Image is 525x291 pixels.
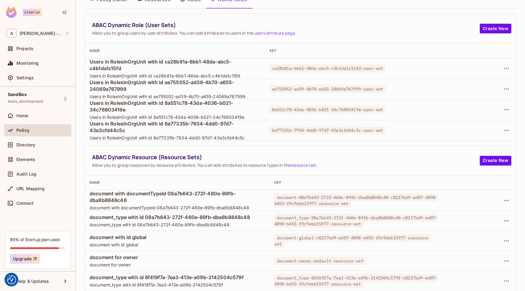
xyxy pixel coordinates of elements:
button: Create New [480,24,511,33]
span: document-08a7b643-272f-460e-89fb-dba8b8848c48-c8217bd9-ed07-4898-b455-f9c9eb615977-resource-set [274,193,438,207]
a: resource tab [290,162,316,168]
span: Home [16,113,28,118]
span: ca28b81a-6bb1-48da-abc5-c4b1da1c15fd-user-set [269,64,386,72]
div: 89% of Startup plan used [10,237,60,242]
span: Allow you to group users by user attributes. You can add attributes to users in the . [92,30,480,36]
span: Connect [16,201,33,206]
span: document for owner [90,254,265,261]
span: 8a551c78-43da-4036-b021-34c76803419e-user-set [269,106,386,114]
span: Users in RolesInOrgUnit with id 8a551c78-43da-4036-b021-34c76803419e [90,114,260,120]
a: users attribute page [254,30,295,36]
span: Directory [16,142,35,147]
span: document with documentTypeId 08a7b643-272f-460e-89fb-dba8b8848c48 [90,190,265,204]
img: Revisit consent button [7,275,16,284]
span: document_type-8f419f7a-7ea3-413e-a09b-2142504c579f-c8217bd9-ed07-4898-b455-f9c9eb615977-resource-set [274,274,438,288]
span: document_type with id 08a7b643-272f-460e-89fb-dba8b8848c48 [90,222,265,228]
span: Users in RolesInOrgUnit with id ae755052-ad39-4b70-a655-24069a767999 [90,79,260,92]
span: document-global-c8217bd9-ed07-4898-b455-f9c9eb615977-resource-set [274,234,430,248]
span: Users in RolesInOrgUnit with id ca28b81a-6bb1-48da-abc5-c4b1da1c15fd [90,73,260,79]
span: document for owner [90,262,265,268]
span: Workspace: alex-trustflight-sandbox [19,31,62,36]
div: Name [90,180,265,185]
span: document with id global [90,242,265,248]
span: lewis_development [8,99,43,104]
span: Monitoring [16,61,39,66]
div: Key [269,48,436,53]
span: ABAC Dynamic Role (User Sets) [92,21,480,29]
span: 6e77335b-7934-4dd0-97d7-43e3cfd44c5c-user-set [269,126,386,134]
span: Users in RolesInOrgUnit with id 8a551c78-43da-4036-b021-34c76803419e [90,100,260,113]
button: Consent Preferences [7,275,16,284]
span: ae755052-ad39-4b70-a655-24069a767999-user-set [269,85,386,93]
img: SReyMgAAAABJRU5ErkJggg== [6,7,17,18]
span: URL Mapping [16,186,45,191]
span: document with id global [90,234,265,241]
div: Name [90,48,260,53]
div: Key [274,180,439,185]
span: SandBox [8,92,27,97]
span: document_type with id 8f419f7a-7ea3-413e-a09b-2142504c579f [90,282,265,288]
span: document-owner-default-resource-set [274,257,366,265]
span: Users in RolesInOrgUnit with id ae755052-ad39-4b70-a655-24069a767999 [90,94,260,99]
span: Policy [16,128,29,133]
span: Help & Updates [16,279,49,284]
span: Settings [16,75,34,80]
span: Projects [16,46,33,51]
button: Upgrade [10,254,40,264]
span: ABAC Dynamic Resource (Resource Sets) [92,153,480,161]
span: Audit Log [16,172,36,176]
span: Elements [16,157,35,162]
span: document_type with id 8f419f7a-7ea3-413e-a09b-2142504c579f [90,274,265,281]
span: document with documentTypeId 08a7b643-272f-460e-89fb-dba8b8848c48 [90,205,265,211]
span: Users in RolesInOrgUnit with id 6e77335b-7934-4dd0-97d7-43e3cfd44c5c [90,120,260,134]
span: Users in RolesInOrgUnit with id 6e77335b-7934-4dd0-97d7-43e3cfd44c5c [90,135,260,141]
div: Startup [23,9,42,16]
span: document_type-08a7b643-272f-460e-89fb-dba8b8848c48-c8217bd9-ed07-4898-b455-f9c9eb615977-resource-set [274,214,438,228]
button: Create New [480,156,511,166]
span: Users in RolesInOrgUnit with id ca28b81a-6bb1-48da-abc5-c4b1da1c15fd [90,58,260,72]
span: A [7,29,16,38]
span: document_type with id 08a7b643-272f-460e-89fb-dba8b8848c48 [90,214,265,221]
span: Allow you to group resources by resource attributes. You can add attributes to resource types in ... [92,162,480,168]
